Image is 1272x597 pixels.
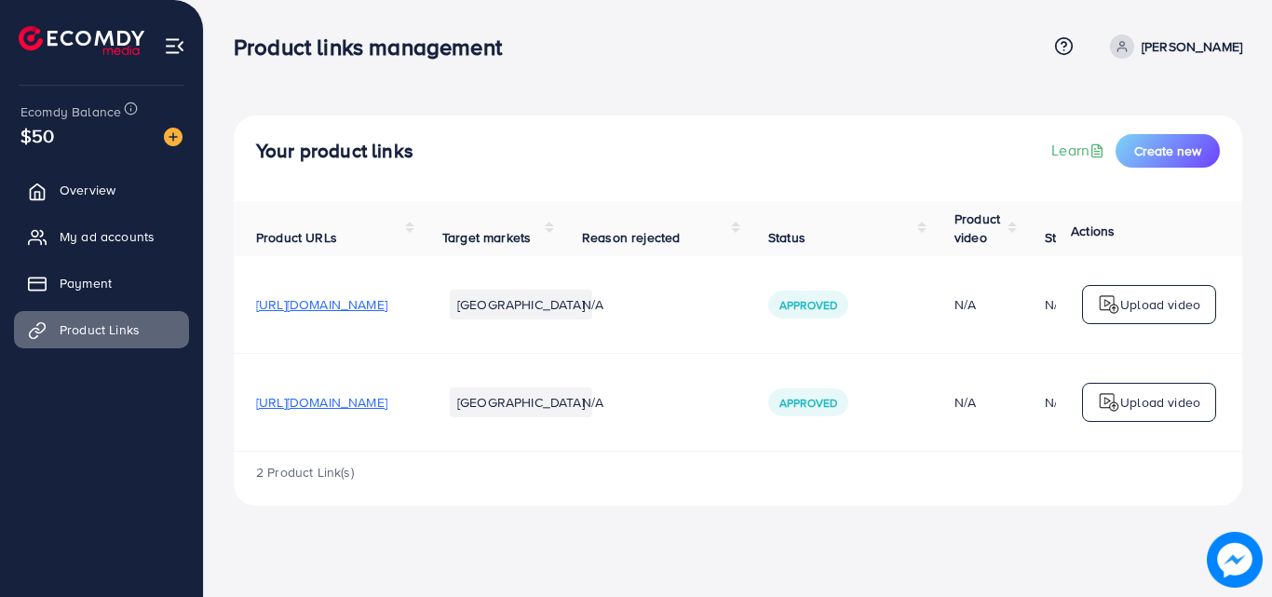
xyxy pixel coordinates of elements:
[14,218,189,255] a: My ad accounts
[60,181,115,199] span: Overview
[954,393,1000,412] div: N/A
[234,34,517,61] h3: Product links management
[1116,134,1220,168] button: Create new
[582,228,680,247] span: Reason rejected
[1098,293,1120,316] img: logo
[164,35,185,57] img: menu
[1103,34,1242,59] a: [PERSON_NAME]
[1120,391,1200,414] p: Upload video
[20,102,121,121] span: Ecomdy Balance
[1045,228,1118,247] span: Status video
[20,122,54,149] span: $50
[450,387,592,417] li: [GEOGRAPHIC_DATA]
[1207,532,1263,588] img: image
[256,140,413,163] h4: Your product links
[256,463,354,482] span: 2 Product Link(s)
[1071,222,1115,240] span: Actions
[450,290,592,319] li: [GEOGRAPHIC_DATA]
[582,295,603,314] span: N/A
[14,171,189,209] a: Overview
[779,297,837,313] span: Approved
[582,393,603,412] span: N/A
[19,26,144,55] img: logo
[779,395,837,411] span: Approved
[1045,393,1066,412] div: N/A
[1045,295,1066,314] div: N/A
[60,320,140,339] span: Product Links
[256,228,337,247] span: Product URLs
[256,295,387,314] span: [URL][DOMAIN_NAME]
[14,311,189,348] a: Product Links
[442,228,531,247] span: Target markets
[954,210,1000,247] span: Product video
[1120,293,1200,316] p: Upload video
[1142,35,1242,58] p: [PERSON_NAME]
[1134,142,1201,160] span: Create new
[14,265,189,302] a: Payment
[256,393,387,412] span: [URL][DOMAIN_NAME]
[60,227,155,246] span: My ad accounts
[60,274,112,292] span: Payment
[768,228,805,247] span: Status
[164,128,183,146] img: image
[1051,140,1108,161] a: Learn
[1098,391,1120,414] img: logo
[954,295,1000,314] div: N/A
